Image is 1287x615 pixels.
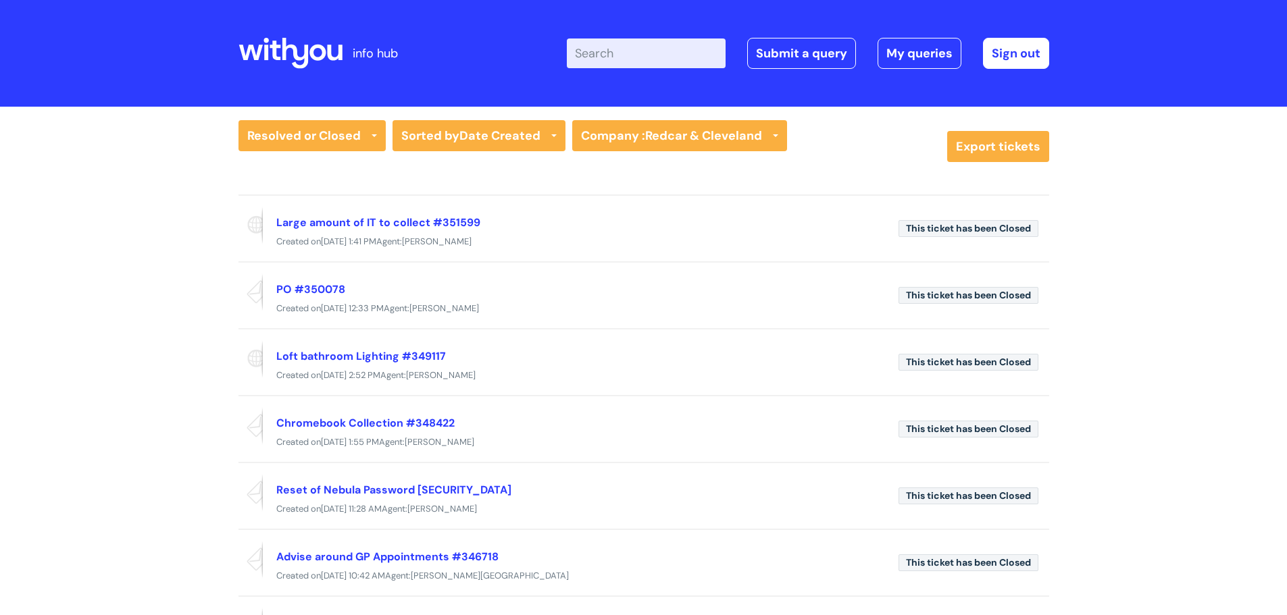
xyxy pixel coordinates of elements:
[321,570,385,581] span: [DATE] 10:42 AM
[406,369,476,381] span: [PERSON_NAME]
[238,207,263,244] span: Reported via portal
[899,421,1038,437] span: This ticket has been Closed
[238,300,1049,317] div: Created on Agent:
[899,287,1038,304] span: This ticket has been Closed
[899,220,1038,237] span: This ticket has been Closed
[238,367,1049,384] div: Created on Agent:
[321,503,382,514] span: [DATE] 11:28 AM
[645,128,762,144] strong: Redcar & Cleveland
[459,128,540,144] b: Date Created
[983,38,1049,69] a: Sign out
[238,568,1049,585] div: Created on Agent:
[947,131,1049,162] a: Export tickets
[407,503,477,514] span: [PERSON_NAME]
[276,416,455,430] a: Chromebook Collection #348422
[321,436,379,448] span: [DATE] 1:55 PM
[747,38,856,69] a: Submit a query
[393,120,565,151] a: Sorted byDate Created
[238,273,263,311] span: Reported via email
[321,369,380,381] span: [DATE] 2:52 PM
[276,550,499,564] a: Advise around GP Appointments #346718
[405,436,474,448] span: [PERSON_NAME]
[276,282,345,296] a: PO #350078
[276,349,446,363] a: Loft bathroom Lighting #349117
[238,407,263,445] span: Reported via email
[238,541,263,579] span: Reported via email
[567,38,726,68] input: Search
[276,483,511,497] a: Reset of Nebula Password [SECURITY_DATA]
[238,501,1049,518] div: Created on Agent:
[276,215,480,230] a: Large amount of IT to collect #351599
[321,236,376,247] span: [DATE] 1:41 PM
[321,302,384,314] span: [DATE] 12:33 PM
[411,570,569,581] span: [PERSON_NAME][GEOGRAPHIC_DATA]
[572,120,787,151] a: Company :Redcar & Cleveland
[878,38,961,69] a: My queries
[899,487,1038,504] span: This ticket has been Closed
[353,43,398,64] p: info hub
[899,554,1038,571] span: This ticket has been Closed
[238,434,1049,451] div: Created on Agent:
[238,474,263,512] span: Reported via email
[409,302,479,314] span: [PERSON_NAME]
[402,236,472,247] span: [PERSON_NAME]
[238,340,263,378] span: Reported via portal
[238,120,386,151] a: Resolved or Closed
[238,234,1049,250] div: Created on Agent:
[567,38,1049,69] div: | -
[899,354,1038,371] span: This ticket has been Closed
